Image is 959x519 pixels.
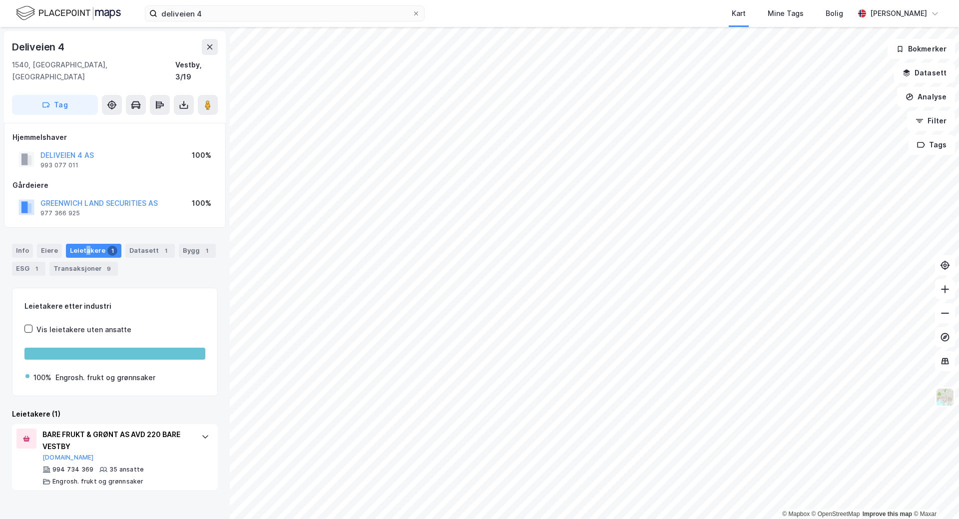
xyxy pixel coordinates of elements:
[870,7,927,19] div: [PERSON_NAME]
[33,372,51,384] div: 100%
[936,388,955,407] img: Z
[894,63,955,83] button: Datasett
[768,7,804,19] div: Mine Tags
[12,408,218,420] div: Leietakere (1)
[12,95,98,115] button: Tag
[52,466,93,474] div: 994 734 369
[31,264,41,274] div: 1
[109,466,144,474] div: 35 ansatte
[12,262,45,276] div: ESG
[202,246,212,256] div: 1
[40,209,80,217] div: 977 366 925
[179,244,216,258] div: Bygg
[888,39,955,59] button: Bokmerker
[909,135,955,155] button: Tags
[897,87,955,107] button: Analyse
[782,511,810,518] a: Mapbox
[826,7,843,19] div: Bolig
[42,429,191,453] div: BARE FRUKT & GRØNT AS AVD 220 BARE VESTBY
[66,244,121,258] div: Leietakere
[16,4,121,22] img: logo.f888ab2527a4732fd821a326f86c7f29.svg
[40,161,78,169] div: 993 077 011
[107,246,117,256] div: 1
[125,244,175,258] div: Datasett
[24,300,205,312] div: Leietakere etter industri
[55,372,155,384] div: Engrosh. frukt og grønnsaker
[37,244,62,258] div: Eiere
[192,149,211,161] div: 100%
[192,197,211,209] div: 100%
[863,511,912,518] a: Improve this map
[49,262,118,276] div: Transaksjoner
[175,59,218,83] div: Vestby, 3/19
[12,131,217,143] div: Hjemmelshaver
[36,324,131,336] div: Vis leietakere uten ansatte
[12,179,217,191] div: Gårdeiere
[732,7,746,19] div: Kart
[104,264,114,274] div: 9
[12,59,175,83] div: 1540, [GEOGRAPHIC_DATA], [GEOGRAPHIC_DATA]
[52,478,144,486] div: Engrosh. frukt og grønnsaker
[909,471,959,519] iframe: Chat Widget
[161,246,171,256] div: 1
[907,111,955,131] button: Filter
[157,6,412,21] input: Søk på adresse, matrikkel, gårdeiere, leietakere eller personer
[42,454,94,462] button: [DOMAIN_NAME]
[12,244,33,258] div: Info
[812,511,860,518] a: OpenStreetMap
[12,39,66,55] div: Deliveien 4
